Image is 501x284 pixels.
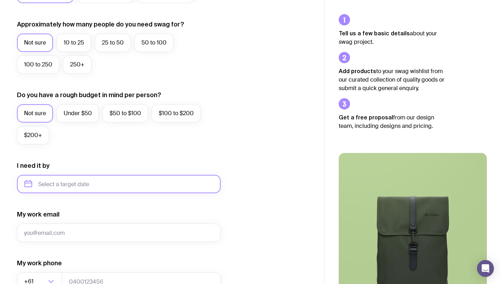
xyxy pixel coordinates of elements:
label: $100 to $200 [152,104,201,123]
input: Select a target date [17,175,221,193]
label: 250+ [63,55,92,74]
label: 25 to 50 [95,34,131,52]
label: $50 to $100 [103,104,148,123]
label: Approximately how many people do you need swag for? [17,20,184,29]
label: Under $50 [57,104,99,123]
label: 100 to 250 [17,55,59,74]
label: 10 to 25 [57,34,91,52]
strong: Get a free proposal [339,114,393,120]
p: from our design team, including designs and pricing. [339,113,445,130]
label: Do you have a rough budget in mind per person? [17,91,161,99]
label: Not sure [17,34,53,52]
p: to your swag wishlist from our curated collection of quality goods or submit a quick general enqu... [339,67,445,93]
label: $200+ [17,126,49,144]
strong: Tell us a few basic details [339,30,410,36]
strong: Add products [339,68,376,74]
label: I need it by [17,161,49,170]
label: Not sure [17,104,53,123]
p: about your swag project. [339,29,445,46]
label: My work email [17,210,59,219]
input: you@email.com [17,224,221,242]
div: Open Intercom Messenger [477,260,494,277]
label: My work phone [17,259,62,267]
label: 50 to 100 [134,34,174,52]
